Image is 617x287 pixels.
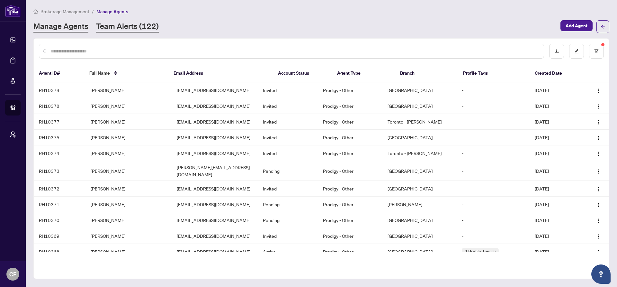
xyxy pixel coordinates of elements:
[382,244,456,260] td: [GEOGRAPHIC_DATA]
[574,49,579,53] span: edit
[596,88,601,93] img: Logo
[382,197,456,212] td: [PERSON_NAME]
[554,49,559,53] span: download
[530,197,581,212] td: [DATE]
[172,181,258,197] td: [EMAIL_ADDRESS][DOMAIN_NAME]
[258,212,318,228] td: Pending
[382,82,456,98] td: [GEOGRAPHIC_DATA]
[34,64,84,82] th: Agent ID#
[596,234,601,239] img: Logo
[591,264,611,284] button: Open asap
[258,161,318,181] td: Pending
[457,114,530,130] td: -
[33,21,88,32] a: Manage Agents
[258,98,318,114] td: Invited
[258,130,318,145] td: Invited
[596,169,601,174] img: Logo
[458,64,530,82] th: Profile Tags
[382,161,456,181] td: [GEOGRAPHIC_DATA]
[457,228,530,244] td: -
[530,161,581,181] td: [DATE]
[530,228,581,244] td: [DATE]
[318,228,382,244] td: Prodigy - Other
[85,114,172,130] td: [PERSON_NAME]
[258,82,318,98] td: Invited
[566,21,587,31] span: Add Agent
[40,9,89,14] span: Brokerage Management
[85,145,172,161] td: [PERSON_NAME]
[530,244,581,260] td: [DATE]
[318,197,382,212] td: Prodigy - Other
[172,228,258,244] td: [EMAIL_ADDRESS][DOMAIN_NAME]
[34,212,85,228] td: RH10370
[530,212,581,228] td: [DATE]
[34,161,85,181] td: RH10373
[5,5,21,17] img: logo
[34,130,85,145] td: RH10375
[530,64,580,82] th: Created Date
[318,98,382,114] td: Prodigy - Other
[318,82,382,98] td: Prodigy - Other
[589,44,604,59] button: filter
[34,197,85,212] td: RH10371
[172,114,258,130] td: [EMAIL_ADDRESS][DOMAIN_NAME]
[34,228,85,244] td: RH10369
[34,145,85,161] td: RH10374
[601,24,605,29] span: arrow-left
[457,161,530,181] td: -
[382,212,456,228] td: [GEOGRAPHIC_DATA]
[172,145,258,161] td: [EMAIL_ADDRESS][DOMAIN_NAME]
[273,64,332,82] th: Account Status
[596,218,601,223] img: Logo
[457,212,530,228] td: -
[168,64,273,82] th: Email Address
[457,130,530,145] td: -
[258,114,318,130] td: Invited
[594,85,604,95] button: Logo
[172,212,258,228] td: [EMAIL_ADDRESS][DOMAIN_NAME]
[493,250,496,253] span: down
[258,181,318,197] td: Invited
[89,69,110,77] span: Full Name
[172,82,258,98] td: [EMAIL_ADDRESS][DOMAIN_NAME]
[596,250,601,255] img: Logo
[457,145,530,161] td: -
[258,197,318,212] td: Pending
[318,212,382,228] td: Prodigy - Other
[382,114,456,130] td: Toronto - [PERSON_NAME]
[549,44,564,59] button: download
[85,82,172,98] td: [PERSON_NAME]
[596,151,601,156] img: Logo
[594,199,604,209] button: Logo
[382,130,456,145] td: [GEOGRAPHIC_DATA]
[10,131,16,138] span: user-switch
[85,98,172,114] td: [PERSON_NAME]
[84,64,168,82] th: Full Name
[258,145,318,161] td: Invited
[594,183,604,194] button: Logo
[594,231,604,241] button: Logo
[596,104,601,109] img: Logo
[34,114,85,130] td: RH10377
[594,246,604,257] button: Logo
[457,98,530,114] td: -
[457,82,530,98] td: -
[85,161,172,181] td: [PERSON_NAME]
[318,145,382,161] td: Prodigy - Other
[596,187,601,192] img: Logo
[85,228,172,244] td: [PERSON_NAME]
[382,181,456,197] td: [GEOGRAPHIC_DATA]
[332,64,395,82] th: Agent Type
[172,197,258,212] td: [EMAIL_ADDRESS][DOMAIN_NAME]
[85,181,172,197] td: [PERSON_NAME]
[530,130,581,145] td: [DATE]
[596,135,601,141] img: Logo
[85,212,172,228] td: [PERSON_NAME]
[382,228,456,244] td: [GEOGRAPHIC_DATA]
[382,145,456,161] td: Toronto - [PERSON_NAME]
[594,116,604,127] button: Logo
[258,244,318,260] td: Active
[457,181,530,197] td: -
[92,8,94,15] li: /
[596,120,601,125] img: Logo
